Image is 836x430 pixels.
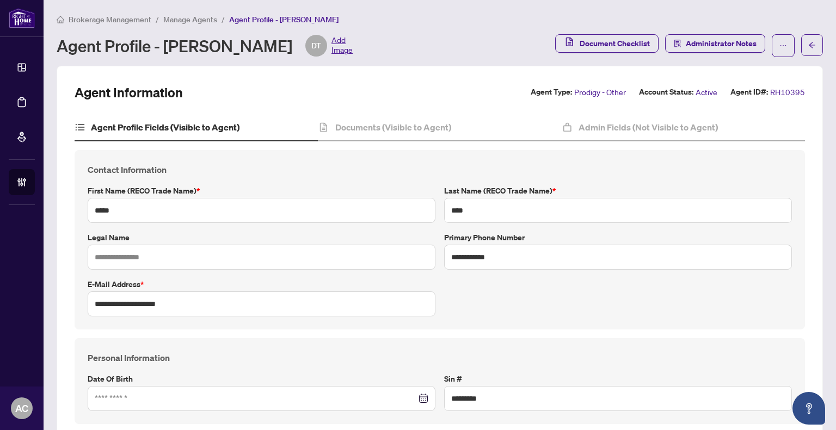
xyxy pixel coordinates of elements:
[531,86,572,98] label: Agent Type:
[444,232,792,244] label: Primary Phone Number
[792,392,825,425] button: Open asap
[665,34,765,53] button: Administrator Notes
[770,86,805,98] span: RH10395
[88,373,435,385] label: Date of Birth
[579,121,718,134] h4: Admin Fields (Not Visible to Agent)
[222,13,225,26] li: /
[88,232,435,244] label: Legal Name
[163,15,217,24] span: Manage Agents
[808,41,816,49] span: arrow-left
[696,86,717,98] span: Active
[686,35,757,52] span: Administrator Notes
[335,121,451,134] h4: Documents (Visible to Agent)
[88,278,435,290] label: E-mail Address
[580,35,650,52] span: Document Checklist
[444,185,792,197] label: Last Name (RECO Trade Name)
[574,86,626,98] span: Prodigy - Other
[555,34,659,53] button: Document Checklist
[91,121,239,134] h4: Agent Profile Fields (Visible to Agent)
[779,42,787,49] span: ellipsis
[15,401,28,416] span: AC
[229,15,339,24] span: Agent Profile - [PERSON_NAME]
[674,40,681,47] span: solution
[730,86,768,98] label: Agent ID#:
[156,13,159,26] li: /
[57,35,353,57] div: Agent Profile - [PERSON_NAME]
[311,40,321,52] span: DT
[88,163,792,176] h4: Contact Information
[57,16,64,23] span: home
[639,86,693,98] label: Account Status:
[331,35,353,57] span: Add Image
[88,351,792,364] h4: Personal Information
[75,84,183,101] h2: Agent Information
[444,373,792,385] label: Sin #
[69,15,151,24] span: Brokerage Management
[88,185,435,197] label: First Name (RECO Trade Name)
[9,8,35,28] img: logo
